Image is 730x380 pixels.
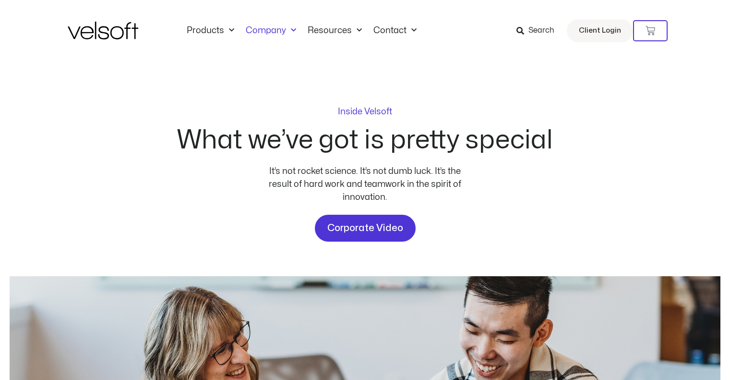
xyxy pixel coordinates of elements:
a: Client Login [567,19,633,42]
span: Corporate Video [327,221,403,236]
a: ResourcesMenu Toggle [302,25,368,36]
a: CompanyMenu Toggle [240,25,302,36]
img: Velsoft Training Materials [68,22,138,39]
h2: What we’ve got is pretty special [177,127,553,153]
nav: Menu [181,25,422,36]
p: Inside Velsoft [338,108,392,116]
a: Corporate Video [315,215,416,242]
a: ProductsMenu Toggle [181,25,240,36]
div: It’s not rocket science. It’s not dumb luck. It’s the result of hard work and teamwork in the spi... [264,165,466,204]
a: Search [516,23,561,39]
span: Client Login [579,25,621,37]
a: ContactMenu Toggle [368,25,422,36]
span: Search [528,25,554,37]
